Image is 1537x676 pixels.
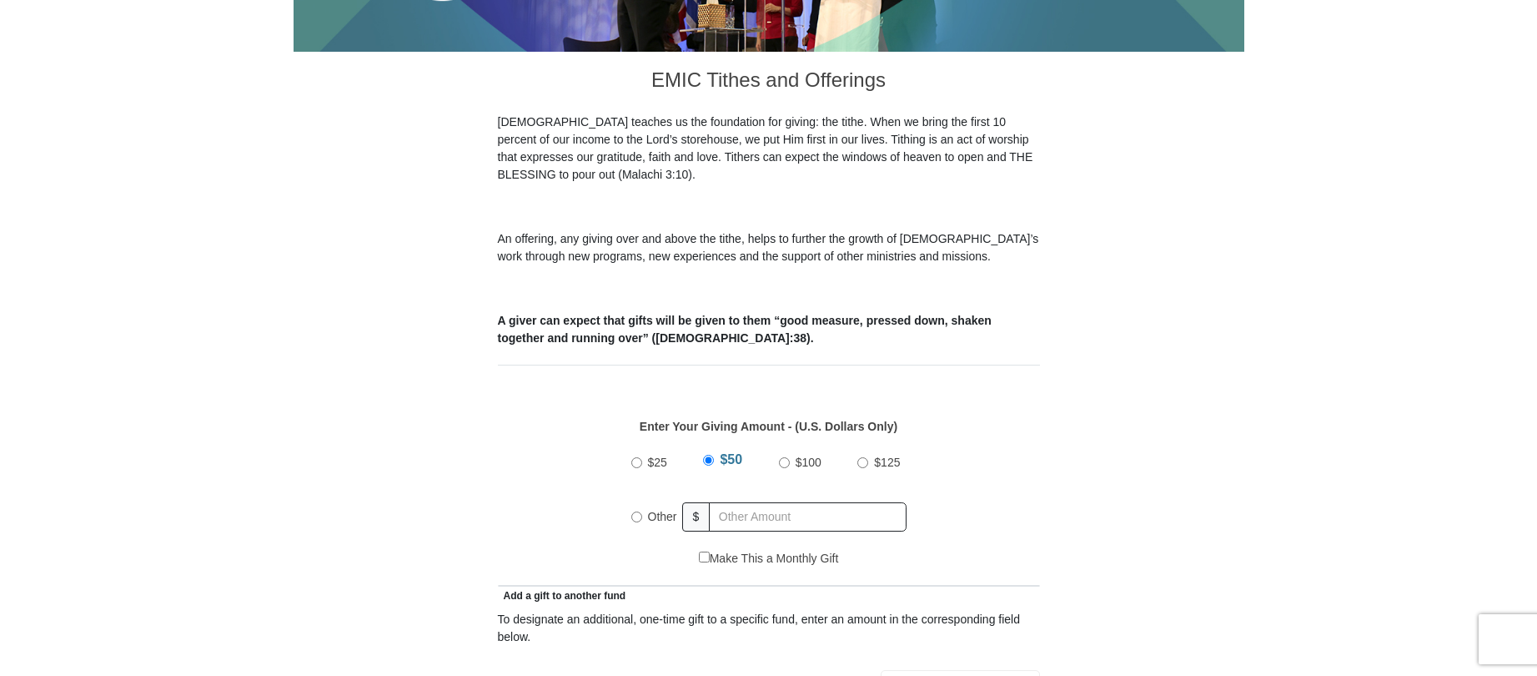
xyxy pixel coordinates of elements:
[498,611,1040,646] div: To designate an additional, one-time gift to a specific fund, enter an amount in the correspondin...
[498,590,626,602] span: Add a gift to another fund
[720,452,742,467] span: $50
[796,456,821,469] span: $100
[498,114,1040,184] p: [DEMOGRAPHIC_DATA] teaches us the foundation for giving: the tithe. When we bring the first 10 pe...
[640,420,897,433] strong: Enter Your Giving Amount - (U.S. Dollars Only)
[648,456,667,469] span: $25
[498,314,992,345] b: A giver can expect that gifts will be given to them “good measure, pressed down, shaken together ...
[699,550,839,568] label: Make This a Monthly Gift
[874,456,900,469] span: $125
[648,510,677,523] span: Other
[709,502,906,532] input: Other Amount
[699,552,710,562] input: Make This a Monthly Gift
[498,52,1040,114] h3: EMIC Tithes and Offerings
[498,230,1040,265] p: An offering, any giving over and above the tithe, helps to further the growth of [DEMOGRAPHIC_DAT...
[682,502,711,532] span: $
